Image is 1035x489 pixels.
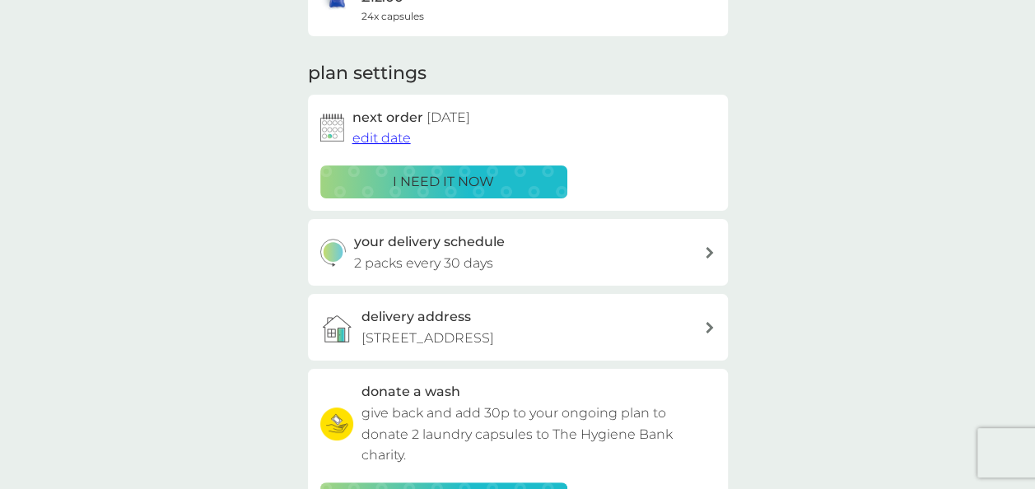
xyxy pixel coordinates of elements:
[308,294,728,361] a: delivery address[STREET_ADDRESS]
[361,328,494,349] p: [STREET_ADDRESS]
[361,306,471,328] h3: delivery address
[361,403,716,466] p: give back and add 30p to your ongoing plan to donate 2 laundry capsules to The Hygiene Bank charity.
[352,107,470,128] h2: next order
[352,130,411,146] span: edit date
[308,219,728,286] button: your delivery schedule2 packs every 30 days
[308,61,427,86] h2: plan settings
[427,109,470,125] span: [DATE]
[352,128,411,149] button: edit date
[354,253,493,274] p: 2 packs every 30 days
[361,8,424,24] span: 24x capsules
[361,381,460,403] h3: donate a wash
[393,171,494,193] p: i need it now
[320,165,567,198] button: i need it now
[354,231,505,253] h3: your delivery schedule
